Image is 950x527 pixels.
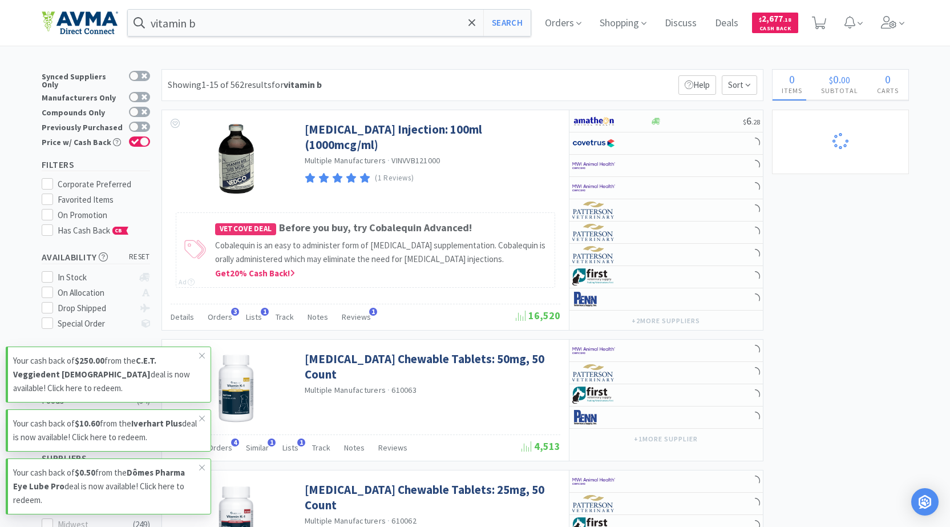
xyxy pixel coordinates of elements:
span: Notes [344,442,365,453]
strong: Iverhart Plus [131,418,182,429]
img: f5e969b455434c6296c6d81ef179fa71_3.png [572,202,615,219]
img: f6b2451649754179b5b4e0c70c3f7cb0_2.png [572,342,615,359]
img: 67d67680309e4a0bb49a5ff0391dcc42_6.png [572,268,615,285]
strong: vitamin b [284,79,322,90]
img: f5e969b455434c6296c6d81ef179fa71_3.png [572,364,615,381]
span: $ [759,16,762,23]
img: e1133ece90fa4a959c5ae41b0808c578_9.png [572,409,615,426]
span: 3 [231,308,239,316]
span: · [387,516,390,526]
span: Lists [282,442,298,453]
div: On Promotion [58,208,150,222]
span: Track [276,312,294,322]
input: Search by item, sku, manufacturer, ingredient, size... [128,10,531,36]
span: $ [829,74,833,86]
img: f6b2451649754179b5b4e0c70c3f7cb0_2.png [572,157,615,174]
span: 2,677 [759,13,791,24]
a: Deals [710,18,743,29]
h4: Carts [868,85,908,96]
a: [MEDICAL_DATA] Chewable Tablets: 50mg, 50 Count [305,351,557,383]
button: +1more supplier [628,431,703,447]
a: $2,677.18Cash Back [752,7,798,38]
span: Reviews [378,442,407,453]
div: Price w/ Cash Back [42,136,123,146]
div: Showing 1-15 of 562 results [168,78,322,92]
img: e1133ece90fa4a959c5ae41b0808c578_9.png [572,291,615,308]
div: Open Intercom Messenger [911,488,939,516]
p: Cobalequin is an easy to administer form of [MEDICAL_DATA] supplementation. Cobalequin is orally ... [215,239,549,266]
strong: $0.50 [75,467,95,478]
span: . 28 [751,118,760,126]
span: 6 [743,114,760,127]
div: Favorited Items [58,193,150,207]
p: Your cash back of from the deal is now available! Click here to redeem. [13,466,199,507]
span: 16,520 [516,309,560,322]
span: Lists [246,312,262,322]
h5: Availability [42,251,150,264]
div: Manufacturers Only [42,92,123,102]
a: Discuss [660,18,701,29]
img: 3331a67d23dc422aa21b1ec98afbf632_11.png [572,112,615,130]
button: +2more suppliers [626,313,705,329]
div: Ad [179,276,195,287]
div: Compounds Only [42,107,123,116]
span: 610063 [391,385,417,395]
img: f5e969b455434c6296c6d81ef179fa71_3.png [572,246,615,263]
img: 50fe425074e948debf550028441d670a_158631.png [199,122,273,196]
span: · [387,155,390,166]
span: Similar [246,442,269,453]
div: Previously Purchased [42,122,123,131]
img: f5e969b455434c6296c6d81ef179fa71_3.png [572,224,615,241]
span: Details [171,312,194,322]
span: . 18 [783,16,791,23]
span: Get 20 % Cash Back! [215,268,295,279]
span: Track [312,442,330,453]
a: [MEDICAL_DATA] Injection: 100ml (1000mcg/ml) [305,122,557,153]
span: 1 [261,308,269,316]
h5: Filters [42,158,150,171]
span: 0 [885,72,891,86]
a: Multiple Manufacturers [305,385,386,395]
div: Special Order [58,317,134,331]
span: Orders [208,312,232,322]
span: 0 [833,72,839,86]
span: 4,513 [522,440,560,453]
span: Vetcove Deal [215,223,277,235]
h5: Categories [42,344,150,357]
span: Has Cash Back [58,225,129,236]
span: for [272,79,322,90]
span: 610062 [391,516,417,526]
p: Your cash back of from the deal is now available! Click here to redeem. [13,354,199,395]
h4: Subtotal [812,85,868,96]
button: Search [483,10,531,36]
img: f6b2451649754179b5b4e0c70c3f7cb0_2.png [572,473,615,490]
span: Cash Back [759,26,791,33]
a: [MEDICAL_DATA] Chewable Tablets: 25mg, 50 Count [305,482,557,513]
span: VINVVB121000 [391,155,440,166]
p: Your cash back of from the deal is now available! Click here to redeem. [13,417,199,444]
span: $ [743,118,746,126]
div: Synced Suppliers Only [42,71,123,88]
span: · [387,385,390,395]
h4: Before you buy, try Cobalequin Advanced! [215,220,549,236]
h4: Items [773,85,812,96]
a: Multiple Manufacturers [305,516,386,526]
div: . [812,74,868,85]
img: e4e33dab9f054f5782a47901c742baa9_102.png [42,11,118,35]
a: Multiple Manufacturers [305,155,386,166]
div: On Allocation [58,286,134,300]
p: (1 Reviews) [375,172,414,184]
img: 67d67680309e4a0bb49a5ff0391dcc42_6.png [572,387,615,404]
span: 0 [789,72,795,86]
strong: $10.60 [75,418,100,429]
div: In Stock [58,271,134,284]
span: 1 [297,439,305,446]
span: 1 [268,439,276,446]
span: Reviews [342,312,371,322]
span: 4 [231,439,239,446]
span: Sort [722,75,757,95]
span: 1 [369,308,377,316]
img: 78378a7b7bb94348963c74b41466ee79_7066.png [213,351,258,425]
strong: $250.00 [75,355,104,366]
span: Orders [208,442,232,453]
